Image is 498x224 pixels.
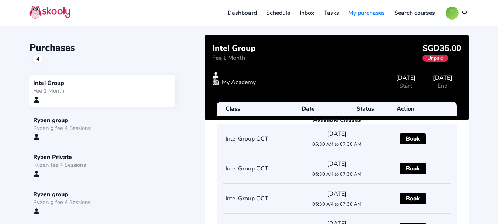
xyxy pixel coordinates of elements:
div: 4 [33,54,42,63]
button: Book [400,163,426,174]
div: Intel Group OCT [223,129,299,149]
div: Intel Group [33,79,172,87]
button: Book [400,193,426,204]
a: Tasks [319,7,344,19]
img: Skooly [29,5,70,19]
span: Purchases [29,41,75,54]
div: Unpaid [422,55,448,62]
a: Inbox [295,7,319,19]
div: [DATE] [433,74,452,82]
div: Action [394,102,451,116]
ion-icon: person [212,72,219,78]
div: Start [396,82,415,90]
div: Ryzen g fee 4 Sessions [33,124,172,132]
div: Ryzen Private [33,153,172,161]
a: Schedule [262,7,295,19]
div: SGD35.00 [422,43,461,62]
ion-icon: person [33,96,40,103]
div: Ryzen g fee 4 Sessions [33,199,172,206]
div: My Academy [222,78,256,86]
p: 06:30 AM to 07:30 AM [302,141,372,148]
ion-icon: person [33,134,40,140]
ion-icon: person [33,170,40,177]
button: Tchevron down outline [446,7,469,20]
div: [DATE] [299,184,375,213]
div: [DATE] [299,124,375,154]
h4: Available Classes [217,116,457,124]
div: [DATE] [396,74,415,82]
ion-icon: business [212,78,219,85]
div: End [433,82,452,90]
div: Intel Group [212,43,255,62]
button: Book [400,133,426,144]
div: Fee 1 Month [212,54,255,62]
div: Date [280,102,337,116]
div: Ryzen fee 4 Sessions [33,161,172,169]
div: Class [223,102,280,116]
a: My purchases [344,7,390,19]
a: Search courses [390,7,440,19]
a: Dashboard [223,7,262,19]
div: Intel Group OCT [223,189,299,209]
p: 06:30 AM to 07:30 AM [302,201,372,207]
div: Ryzen group [33,116,172,124]
div: Ryzen group [33,190,172,199]
div: [DATE] [299,154,375,183]
div: Status [337,102,394,116]
p: 06:30 AM to 07:30 AM [302,171,372,178]
div: Intel Group OCT [223,159,299,179]
div: Fee 1 Month [33,87,172,94]
ion-icon: person [33,208,40,214]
